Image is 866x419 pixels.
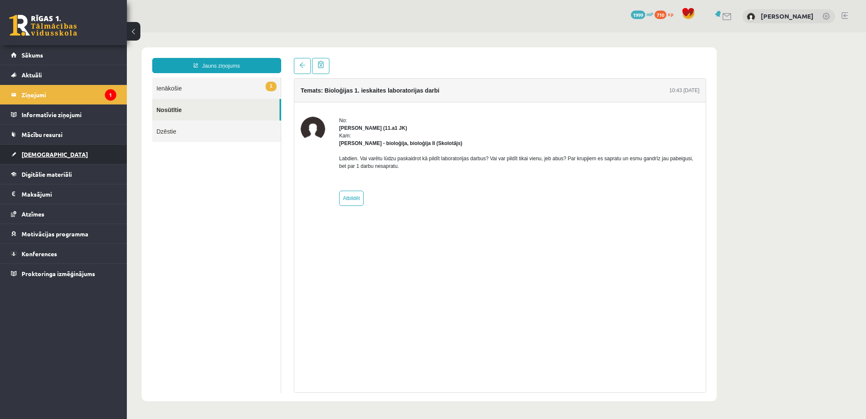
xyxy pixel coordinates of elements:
[212,99,573,115] div: Kam:
[22,151,88,158] span: [DEMOGRAPHIC_DATA]
[174,55,312,61] h4: Temats: Bioloģijas 1. ieskaites laboratorijas darbi
[25,25,154,41] a: Jauns ziņojums
[22,210,44,218] span: Atzīmes
[22,250,57,257] span: Konferences
[11,45,116,65] a: Sākums
[11,145,116,164] a: [DEMOGRAPHIC_DATA]
[747,13,755,21] img: Viktorija Bērziņa
[22,51,43,59] span: Sākums
[11,105,116,124] a: Informatīvie ziņojumi
[22,85,116,104] legend: Ziņojumi
[174,84,198,109] img: Viktorija Bērziņa
[22,270,95,277] span: Proktoringa izmēģinājums
[11,164,116,184] a: Digitālie materiāli
[212,122,573,137] p: Labdien. Vai varētu lūdzu paskaidrot kā pildīt laboratorijas darbus? Vai var pildīt tikai vienu, ...
[212,158,237,173] a: Atbildēt
[9,15,77,36] a: Rīgas 1. Tālmācības vidusskola
[212,93,280,99] strong: [PERSON_NAME] (11.a1 JK)
[22,184,116,204] legend: Maksājumi
[11,85,116,104] a: Ziņojumi1
[11,125,116,144] a: Mācību resursi
[212,84,573,92] div: No:
[11,264,116,283] a: Proktoringa izmēģinājums
[647,11,653,17] span: mP
[22,230,88,238] span: Motivācijas programma
[22,170,72,178] span: Digitālie materiāli
[655,11,666,19] span: 710
[761,12,814,20] a: [PERSON_NAME]
[22,105,116,124] legend: Informatīvie ziņojumi
[139,49,150,59] span: 1
[212,108,335,114] strong: [PERSON_NAME] - bioloģija, bioloģija II (Skolotājs)
[105,89,116,101] i: 1
[22,71,42,79] span: Aktuāli
[631,11,645,19] span: 1999
[25,66,153,88] a: Nosūtītie
[11,244,116,263] a: Konferences
[11,184,116,204] a: Maksājumi
[25,45,154,66] a: 1Ienākošie
[631,11,653,17] a: 1999 mP
[11,65,116,85] a: Aktuāli
[11,224,116,244] a: Motivācijas programma
[668,11,673,17] span: xp
[655,11,677,17] a: 710 xp
[22,131,63,138] span: Mācību resursi
[25,88,154,110] a: Dzēstie
[543,54,573,62] div: 10:43 [DATE]
[11,204,116,224] a: Atzīmes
